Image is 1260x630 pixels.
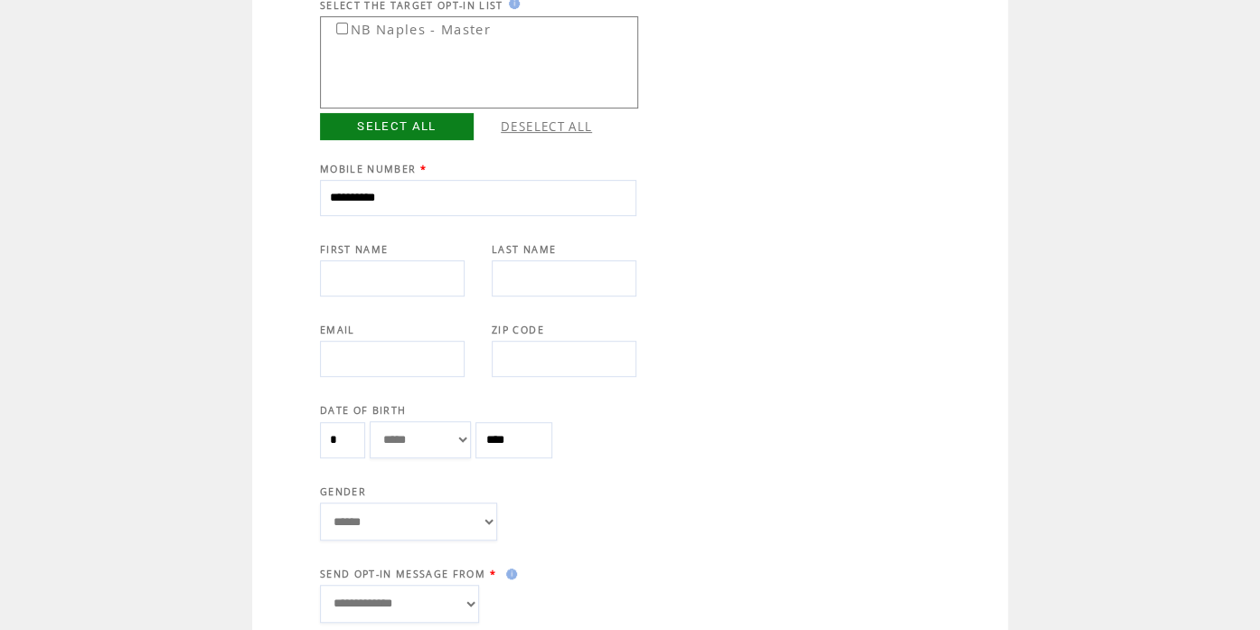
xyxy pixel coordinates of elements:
span: LAST NAME [492,243,556,256]
span: DATE OF BIRTH [320,404,406,417]
label: NB Naples - Master [324,15,491,38]
span: MOBILE NUMBER [320,163,416,175]
span: GENDER [320,485,366,498]
a: SELECT ALL [320,113,474,140]
span: FIRST NAME [320,243,388,256]
img: help.gif [501,569,517,579]
span: ZIP CODE [492,324,544,336]
span: SEND OPT-IN MESSAGE FROM [320,568,485,580]
a: DESELECT ALL [501,118,592,135]
span: EMAIL [320,324,355,336]
input: NB Naples - Master [336,23,348,34]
